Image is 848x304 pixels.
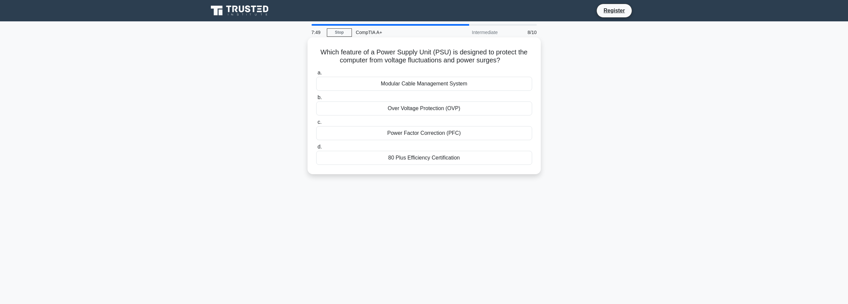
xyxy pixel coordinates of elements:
span: c. [318,119,322,125]
h5: Which feature of a Power Supply Unit (PSU) is designed to protect the computer from voltage fluct... [316,48,533,65]
div: Modular Cable Management System [316,77,532,91]
span: d. [318,144,322,149]
div: Over Voltage Protection (OVP) [316,101,532,115]
div: Power Factor Correction (PFC) [316,126,532,140]
div: Intermediate [443,26,502,39]
a: Stop [327,28,352,37]
div: CompTIA A+ [352,26,443,39]
span: b. [318,94,322,100]
div: 80 Plus Efficiency Certification [316,151,532,165]
div: 7:49 [308,26,327,39]
span: a. [318,70,322,75]
div: 8/10 [502,26,541,39]
a: Register [599,6,629,15]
